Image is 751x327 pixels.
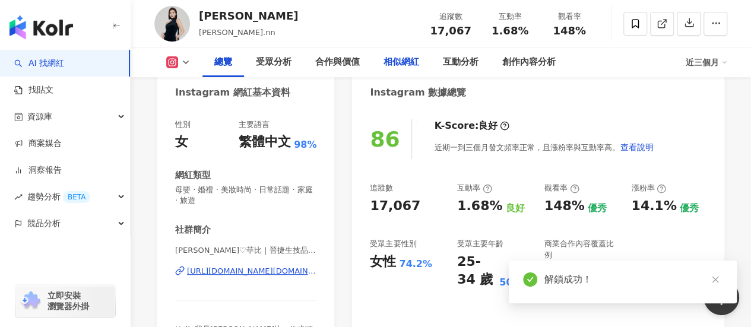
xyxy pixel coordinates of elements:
div: 互動率 [457,183,492,193]
div: K-Score : [434,119,509,132]
div: 網紅類型 [175,169,211,182]
div: 追蹤數 [428,11,473,23]
div: 17,067 [370,197,420,215]
div: Instagram 網紅基本資料 [175,86,290,99]
div: 良好 [479,119,498,132]
div: 86 [370,127,400,151]
div: 合作與價值 [315,55,360,69]
div: 14.1% [631,197,676,215]
span: 98% [294,138,316,151]
a: 洞察報告 [14,164,62,176]
span: 1.68% [492,25,528,37]
span: [PERSON_NAME]♡菲比｜晉捷生技品牌領導 | [PERSON_NAME].nn [175,245,316,256]
span: 查看說明 [620,142,653,152]
span: [PERSON_NAME].nn [199,28,275,37]
div: 主要語言 [239,119,270,130]
div: 繁體中文 [239,133,291,151]
a: 找貼文 [14,84,53,96]
div: 良好 [505,202,524,215]
span: 競品分析 [27,210,61,237]
a: chrome extension立即安裝 瀏覽器外掛 [15,285,115,317]
img: logo [9,15,73,39]
div: 女 [175,133,188,151]
div: 優秀 [680,202,699,215]
div: 解鎖成功！ [544,272,723,287]
div: 總覽 [214,55,232,69]
div: 148% [544,197,585,215]
span: 趨勢分析 [27,183,90,210]
div: 追蹤數 [370,183,393,193]
div: 互動分析 [443,55,479,69]
span: 立即安裝 瀏覽器外掛 [47,290,89,312]
div: 近期一到三個月發文頻率正常，且漲粉率與互動率高。 [434,135,654,159]
img: chrome extension [19,291,42,310]
span: 資源庫 [27,103,52,130]
div: 受眾主要性別 [370,239,416,249]
div: 性別 [175,119,191,130]
div: 相似網紅 [384,55,419,69]
div: 1.68% [457,197,502,215]
img: KOL Avatar [154,6,190,42]
span: 148% [553,25,586,37]
div: 74.2% [399,258,432,271]
div: 女性 [370,253,396,271]
a: 商案媒合 [14,138,62,150]
div: 漲粉率 [631,183,666,193]
div: BETA [63,191,90,203]
div: [PERSON_NAME] [199,8,298,23]
button: 查看說明 [619,135,654,159]
div: 50.3% [499,276,533,289]
div: 商業合作內容覆蓋比例 [544,239,620,260]
div: Instagram 數據總覽 [370,86,466,99]
div: 受眾主要年齡 [457,239,503,249]
span: check-circle [523,272,537,287]
div: 近三個月 [686,53,727,72]
div: 25-34 歲 [457,253,496,290]
span: 母嬰 · 婚禮 · 美妝時尚 · 日常話題 · 家庭 · 旅遊 [175,185,316,206]
div: 觀看率 [547,11,592,23]
a: searchAI 找網紅 [14,58,64,69]
div: 創作內容分析 [502,55,556,69]
div: 社群簡介 [175,224,211,236]
span: close [711,275,720,284]
div: 觀看率 [544,183,579,193]
div: 受眾分析 [256,55,291,69]
div: 互動率 [487,11,533,23]
div: 優秀 [588,202,607,215]
span: 17,067 [430,24,471,37]
div: [URL][DOMAIN_NAME][DOMAIN_NAME] [187,266,316,277]
span: rise [14,193,23,201]
a: [URL][DOMAIN_NAME][DOMAIN_NAME] [175,266,316,277]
